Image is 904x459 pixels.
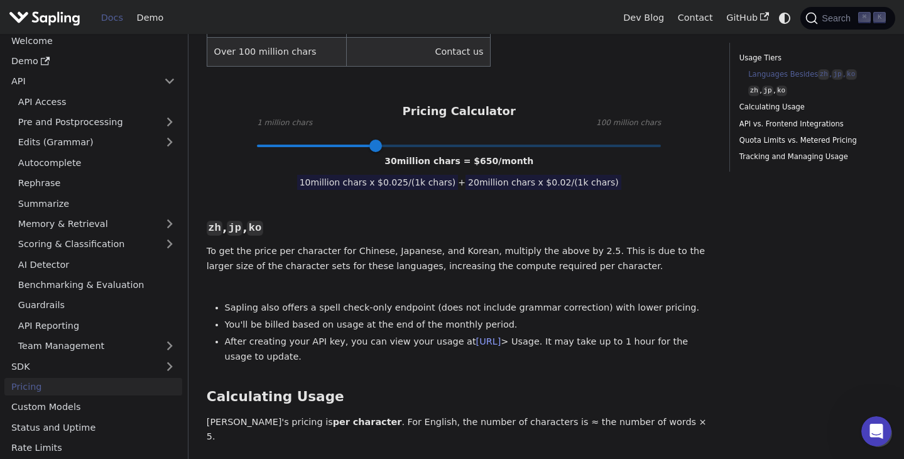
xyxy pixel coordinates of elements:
[347,38,491,67] td: Contact us
[225,318,712,333] li: You'll be billed based on usage at the end of the monthly period.
[11,194,182,213] a: Summarize
[4,439,182,457] a: Rate Limits
[748,69,877,80] a: Languages Besideszh,jp,ko
[671,8,720,28] a: Contact
[748,85,877,97] a: zh,jp,ko
[458,177,466,187] span: +
[4,398,182,416] a: Custom Models
[207,389,712,406] h2: Calculating Usage
[596,117,661,130] span: 100 million chars
[776,9,794,27] button: Switch between dark and light mode (currently system mode)
[832,69,843,80] code: jp
[739,151,881,163] a: Tracking and Managing Usage
[207,221,222,236] code: zh
[776,86,787,96] code: ko
[476,336,501,346] a: [URL]
[225,301,712,316] li: Sapling also offers a spell check-only endpoint (does not include grammar correction) with lower ...
[227,221,242,236] code: jp
[11,113,182,131] a: Pre and Postprocessing
[157,72,182,91] button: Collapse sidebar category 'API'
[11,174,182,192] a: Rephrase
[11,255,182,274] a: AI Detector
[247,221,263,236] code: ko
[4,418,182,436] a: Status and Uptime
[225,335,712,365] li: After creating your API key, you can view your usage at > Usage. It may take up to 1 hour for the...
[858,12,871,23] kbd: ⌘
[4,378,182,396] a: Pricing
[873,12,886,23] kbd: K
[739,118,881,130] a: API vs. Frontend Integrations
[818,69,829,80] code: zh
[11,276,182,294] a: Benchmarking & Evaluation
[719,8,775,28] a: GitHub
[846,69,857,80] code: ko
[11,235,182,253] a: Scoring & Classification
[403,104,516,119] h3: Pricing Calculator
[861,416,891,446] iframe: Intercom live chat
[130,8,170,28] a: Demo
[297,175,459,190] span: 10 million chars x $ 0.025 /(1k chars)
[739,52,881,64] a: Usage Tiers
[257,117,312,130] span: 1 million chars
[616,8,670,28] a: Dev Blog
[9,9,80,27] img: Sapling.ai
[4,31,182,50] a: Welcome
[11,215,182,233] a: Memory & Retrieval
[333,417,402,427] strong: per character
[800,7,895,30] button: Search (Command+K)
[94,8,130,28] a: Docs
[11,92,182,111] a: API Access
[11,296,182,314] a: Guardrails
[384,156,533,166] span: 30 million chars = $ 650 /month
[9,9,85,27] a: Sapling.ai
[11,316,182,335] a: API Reporting
[4,357,157,375] a: SDK
[4,52,182,70] a: Demo
[466,175,621,190] span: 20 million chars x $ 0.02 /(1k chars)
[207,221,712,235] h3: , ,
[207,38,346,67] td: Over 100 million chars
[739,101,881,113] a: Calculating Usage
[818,13,858,23] span: Search
[207,244,712,274] p: To get the price per character for Chinese, Japanese, and Korean, multiply the above by 2.5. This...
[11,337,182,355] a: Team Management
[762,86,773,96] code: jp
[748,86,760,96] code: zh
[739,135,881,147] a: Quota Limits vs. Metered Pricing
[11,153,182,172] a: Autocomplete
[4,72,157,91] a: API
[11,133,182,152] a: Edits (Grammar)
[157,357,182,375] button: Expand sidebar category 'SDK'
[207,415,712,445] p: [PERSON_NAME]'s pricing is . For English, the number of characters is ≈ the number of words × 5.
